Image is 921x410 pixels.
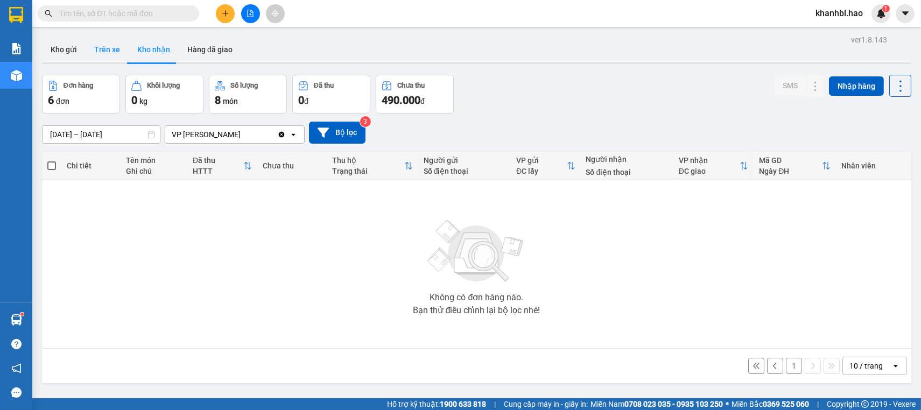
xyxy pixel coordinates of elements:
span: question-circle [11,339,22,349]
th: Toggle SortBy [327,152,418,180]
img: logo-vxr [9,7,23,23]
input: Tìm tên, số ĐT hoặc mã đơn [59,8,186,19]
div: Thu hộ [332,156,404,165]
img: warehouse-icon [11,314,22,326]
strong: 0708 023 035 - 0935 103 250 [624,400,723,408]
button: plus [216,4,235,23]
button: Trên xe [86,37,129,62]
div: VP [PERSON_NAME] [172,129,241,140]
div: Mã GD [759,156,822,165]
span: khanhbl.hao [807,6,871,20]
input: Select a date range. [43,126,160,143]
div: Số điện thoại [586,168,668,176]
div: ĐC lấy [516,167,567,175]
input: Selected VP Bạc Liêu. [242,129,243,140]
button: Đã thu0đ [292,75,370,114]
span: Miền Bắc [732,398,809,410]
div: Chưa thu [263,161,322,170]
span: | [494,398,496,410]
span: 8 [215,94,221,107]
div: Nhân viên [841,161,906,170]
span: caret-down [901,9,910,18]
div: Khối lượng [147,82,180,89]
span: | [817,398,819,410]
span: ⚪️ [726,402,729,406]
strong: 0369 525 060 [763,400,809,408]
div: Ghi chú [126,167,182,175]
button: Hàng đã giao [179,37,241,62]
span: đ [420,97,425,105]
img: warehouse-icon [11,70,22,81]
span: đơn [56,97,69,105]
div: Trạng thái [332,167,404,175]
div: Đơn hàng [64,82,93,89]
span: message [11,387,22,398]
button: Chưa thu490.000đ [376,75,454,114]
span: aim [271,10,279,17]
span: Miền Nam [590,398,723,410]
span: 0 [131,94,137,107]
div: Không có đơn hàng nào. [430,293,523,302]
svg: Clear value [277,130,286,139]
div: VP nhận [679,156,740,165]
img: icon-new-feature [876,9,886,18]
div: Chưa thu [397,82,425,89]
div: Người gửi [424,156,505,165]
svg: open [289,130,298,139]
sup: 3 [360,116,371,127]
div: Số điện thoại [424,167,505,175]
button: Nhập hàng [829,76,884,96]
span: món [223,97,238,105]
div: 10 / trang [849,360,883,371]
sup: 1 [20,313,24,316]
button: Đơn hàng6đơn [42,75,120,114]
div: Người nhận [586,155,668,164]
button: Kho gửi [42,37,86,62]
span: Hỗ trợ kỹ thuật: [387,398,486,410]
div: Tên món [126,156,182,165]
span: Cung cấp máy in - giấy in: [504,398,588,410]
th: Toggle SortBy [511,152,581,180]
div: ver 1.8.143 [851,34,887,46]
span: copyright [861,400,869,408]
button: SMS [774,76,806,95]
div: Đã thu [193,156,243,165]
span: notification [11,363,22,373]
span: kg [139,97,147,105]
sup: 1 [882,5,890,12]
th: Toggle SortBy [187,152,257,180]
span: 6 [48,94,54,107]
div: Bạn thử điều chỉnh lại bộ lọc nhé! [413,306,540,315]
button: file-add [241,4,260,23]
div: VP gửi [516,156,567,165]
span: 0 [298,94,304,107]
div: Ngày ĐH [759,167,822,175]
button: caret-down [896,4,915,23]
span: file-add [247,10,254,17]
div: ĐC giao [679,167,740,175]
button: Kho nhận [129,37,179,62]
img: solution-icon [11,43,22,54]
img: svg+xml;base64,PHN2ZyBjbGFzcz0ibGlzdC1wbHVnX19zdmciIHhtbG5zPSJodHRwOi8vd3d3LnczLm9yZy8yMDAwL3N2Zy... [423,214,530,289]
div: Đã thu [314,82,334,89]
div: Số lượng [230,82,258,89]
button: Bộ lọc [309,122,365,144]
span: plus [222,10,229,17]
span: 490.000 [382,94,420,107]
button: 1 [786,358,802,374]
button: aim [266,4,285,23]
th: Toggle SortBy [673,152,754,180]
div: HTTT [193,167,243,175]
span: đ [304,97,308,105]
th: Toggle SortBy [754,152,836,180]
button: Số lượng8món [209,75,287,114]
strong: 1900 633 818 [440,400,486,408]
span: search [45,10,52,17]
div: Chi tiết [67,161,115,170]
svg: open [891,362,900,370]
button: Khối lượng0kg [125,75,203,114]
span: 1 [884,5,888,12]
